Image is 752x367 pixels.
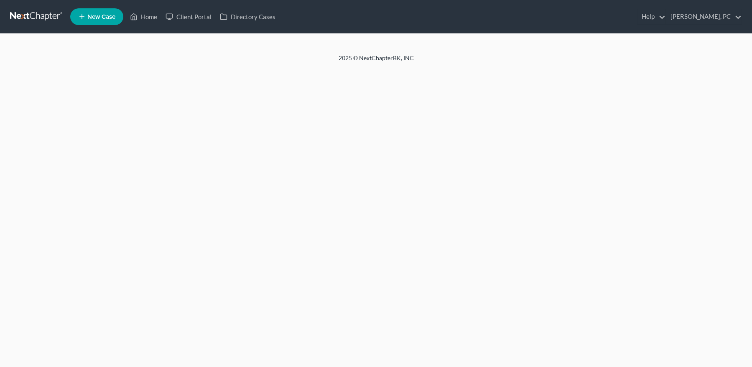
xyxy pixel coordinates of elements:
[126,9,161,24] a: Home
[216,9,280,24] a: Directory Cases
[637,9,665,24] a: Help
[138,54,614,69] div: 2025 © NextChapterBK, INC
[666,9,742,24] a: [PERSON_NAME], PC
[70,8,123,25] new-legal-case-button: New Case
[161,9,216,24] a: Client Portal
